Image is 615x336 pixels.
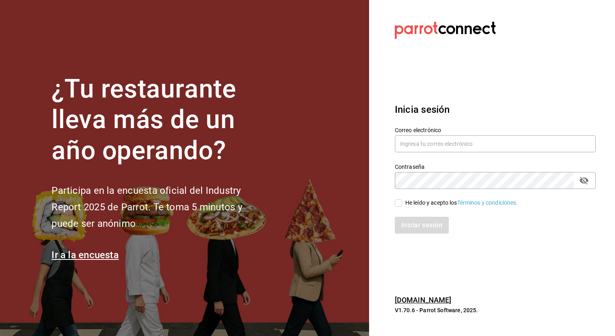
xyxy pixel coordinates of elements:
h1: ¿Tu restaurante lleva más de un año operando? [52,74,269,166]
a: Términos y condiciones. [457,199,518,206]
a: Ir a la encuesta [52,249,119,261]
h2: Participa en la encuesta oficial del Industry Report 2025 de Parrot. Te toma 5 minutos y puede se... [52,183,269,232]
div: He leído y acepto los [405,199,518,207]
input: Ingresa tu correo electrónico [395,135,596,152]
label: Contraseña [395,164,596,169]
p: V1.70.6 - Parrot Software, 2025. [395,306,596,314]
h3: Inicia sesión [395,102,596,117]
a: [DOMAIN_NAME] [395,296,452,304]
button: passwordField [577,174,591,187]
label: Correo electrónico [395,127,596,133]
